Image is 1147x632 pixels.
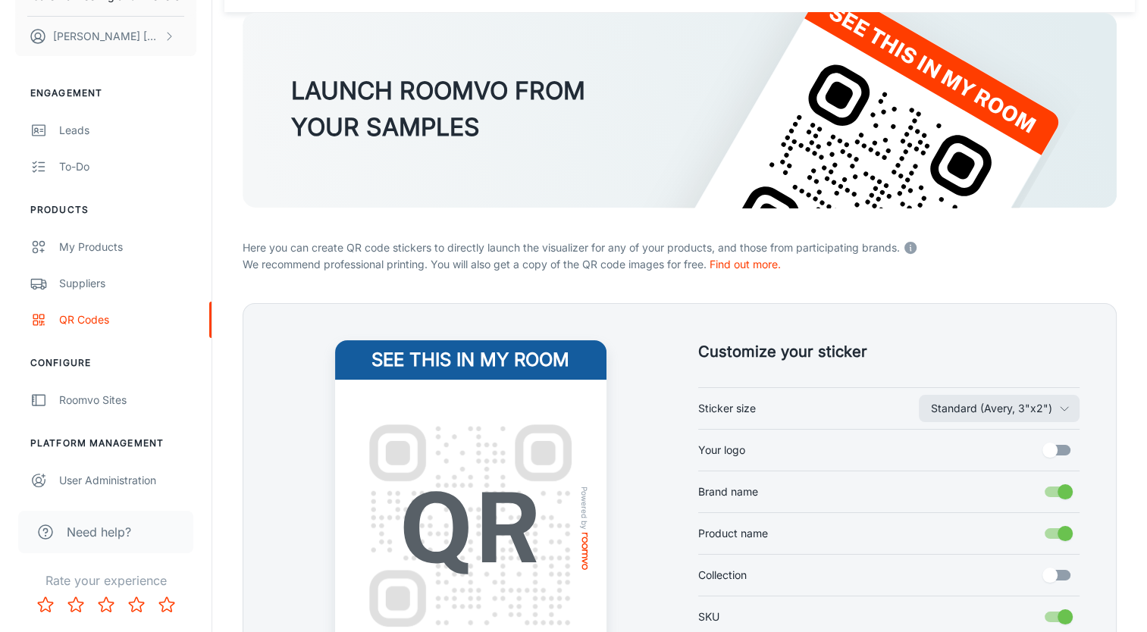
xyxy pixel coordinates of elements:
button: [PERSON_NAME] [PERSON_NAME] [15,17,196,56]
div: My Products [59,239,196,255]
h3: LAUNCH ROOMVO FROM YOUR SAMPLES [291,73,585,145]
p: Rate your experience [12,571,199,590]
span: Brand name [698,483,758,500]
h5: Customize your sticker [698,340,1080,363]
h4: See this in my room [335,340,606,380]
button: Rate 3 star [91,590,121,620]
div: To-do [59,158,196,175]
span: Your logo [698,442,745,458]
span: Collection [698,567,747,584]
span: Sticker size [698,400,756,417]
button: Sticker size [919,395,1080,422]
div: QR Codes [59,311,196,328]
button: Rate 4 star [121,590,152,620]
p: We recommend professional printing. You will also get a copy of the QR code images for free. [243,256,1117,273]
a: Find out more. [710,258,781,271]
span: Product name [698,525,768,542]
p: [PERSON_NAME] [PERSON_NAME] [53,28,160,45]
div: Suppliers [59,275,196,292]
button: Rate 1 star [30,590,61,620]
span: SKU [698,609,719,625]
span: Powered by [577,487,592,530]
button: Rate 5 star [152,590,182,620]
span: Need help? [67,523,131,541]
div: User Administration [59,472,196,489]
div: Roomvo Sites [59,392,196,408]
button: Rate 2 star [61,590,91,620]
img: roomvo [581,533,588,570]
p: Here you can create QR code stickers to directly launch the visualizer for any of your products, ... [243,236,1117,256]
div: Leads [59,122,196,139]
